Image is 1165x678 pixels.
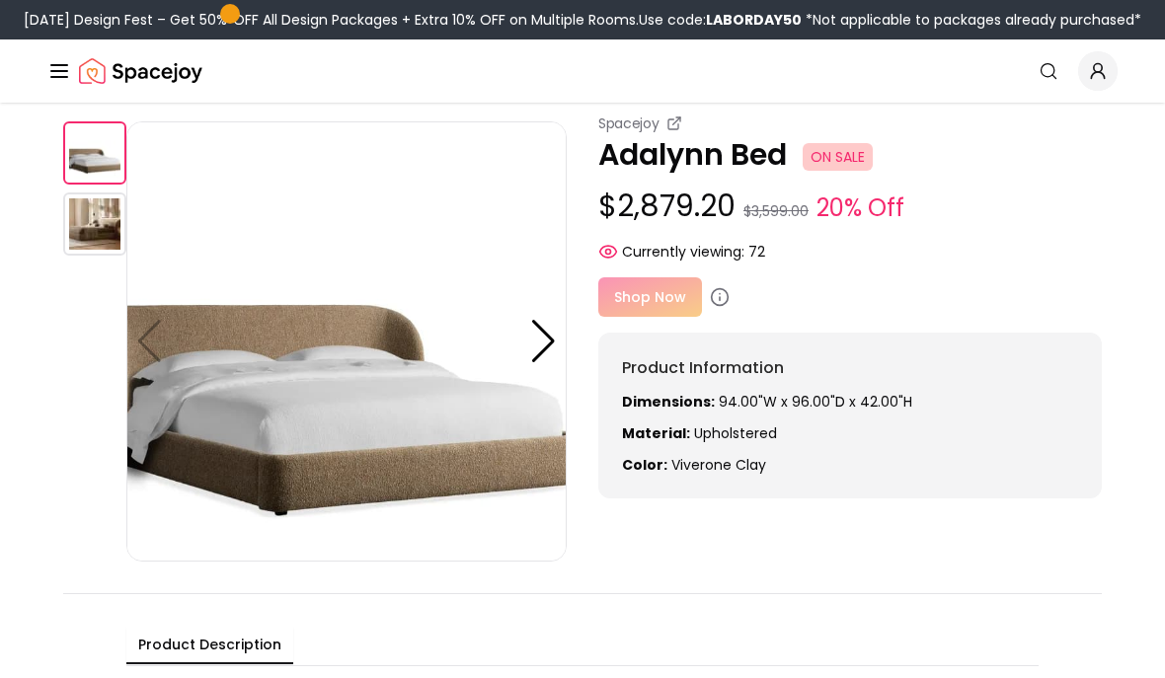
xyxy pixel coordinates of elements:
h6: Product Information [622,356,1078,380]
nav: Global [47,39,1118,103]
img: https://storage.googleapis.com/spacejoy-main/assets/665c2a7633f3cd000dadc8d0/product_0_9dffgm90pi77 [126,121,567,562]
span: Use code: [639,10,802,30]
div: [DATE] Design Fest – Get 50% OFF All Design Packages + Extra 10% OFF on Multiple Rooms. [24,10,1141,30]
p: Adalynn Bed [598,137,1102,173]
p: 94.00"W x 96.00"D x 42.00"H [622,392,1078,412]
span: ON SALE [803,143,873,171]
button: Product Description [126,627,293,664]
span: 72 [748,242,765,262]
span: viverone clay [671,455,766,475]
strong: Dimensions: [622,392,715,412]
p: $2,879.20 [598,188,1102,226]
span: Currently viewing: [622,242,744,262]
a: Spacejoy [79,51,202,91]
strong: Color: [622,455,667,475]
img: https://storage.googleapis.com/spacejoy-main/assets/665c2a7633f3cd000dadc8d0/product_0_9dffgm90pi77 [63,121,126,185]
b: LABORDAY50 [706,10,802,30]
small: $3,599.00 [743,201,809,221]
img: https://storage.googleapis.com/spacejoy-main/assets/665c2a7633f3cd000dadc8d0/product_0_3kmc881opiog [567,121,1007,562]
img: https://storage.googleapis.com/spacejoy-main/assets/665c2a7633f3cd000dadc8d0/product_0_3kmc881opiog [63,192,126,256]
strong: Material: [622,423,690,443]
img: Spacejoy Logo [79,51,202,91]
small: Spacejoy [598,113,659,133]
span: upholstered [694,423,777,443]
small: 20% Off [816,190,904,226]
span: *Not applicable to packages already purchased* [802,10,1141,30]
